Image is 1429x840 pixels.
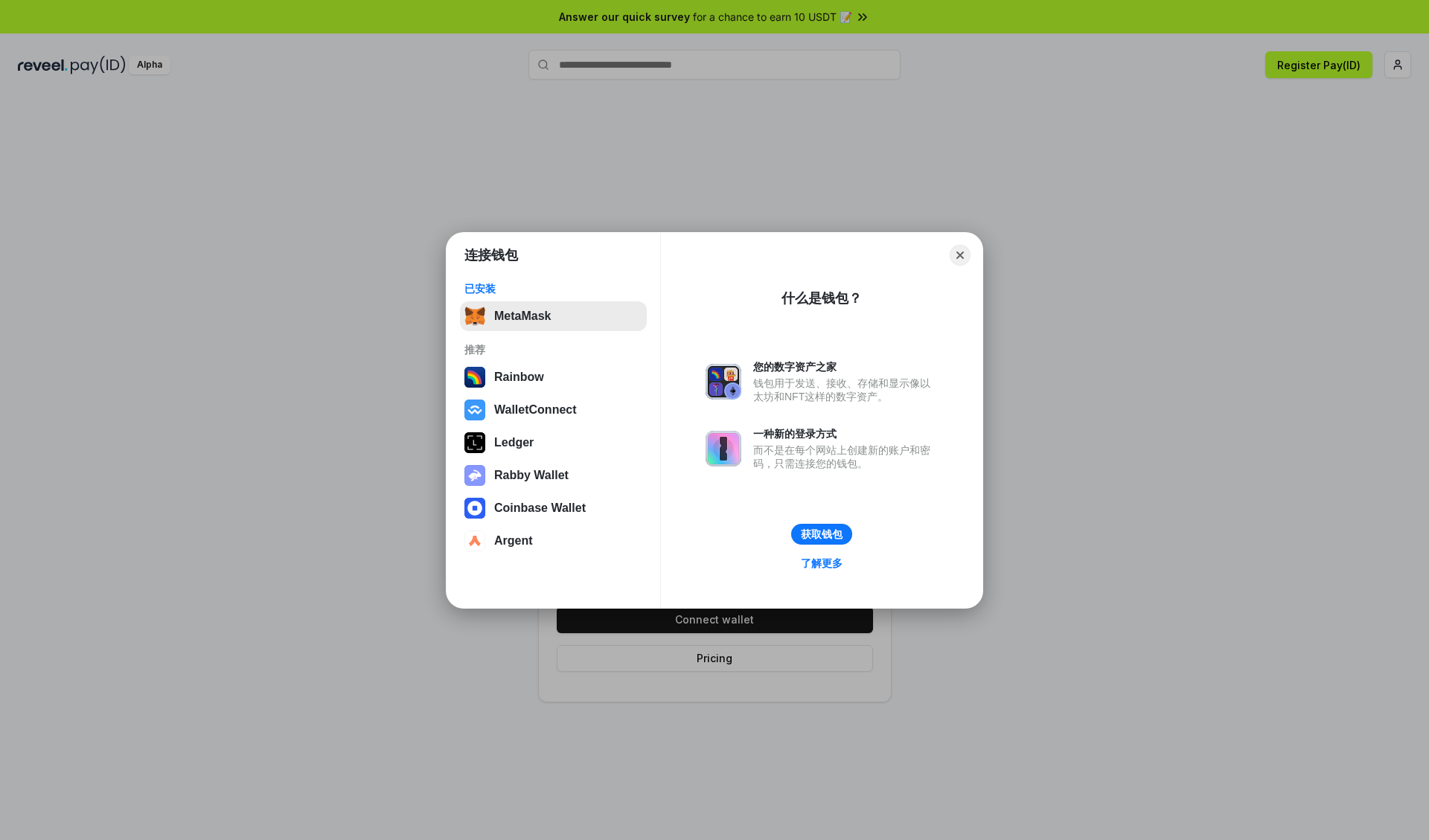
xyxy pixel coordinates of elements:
[801,557,843,570] div: 了解更多
[464,432,485,453] img: svg+xml,%3Csvg%20xmlns%3D%22http%3A%2F%2Fwww.w3.org%2F2000%2Fsvg%22%20width%3D%2228%22%20height%3...
[464,367,485,388] img: svg+xml,%3Csvg%20width%3D%22120%22%20height%3D%22120%22%20viewBox%3D%220%200%20120%20120%22%20fil...
[464,465,485,486] img: svg+xml,%3Csvg%20xmlns%3D%22http%3A%2F%2Fwww.w3.org%2F2000%2Fsvg%22%20fill%3D%22none%22%20viewBox...
[460,301,647,331] button: MetaMask
[950,245,971,266] button: Close
[753,443,938,470] div: 而不是在每个网站上创建新的账户和密码，只需连接您的钱包。
[781,289,862,307] div: 什么是钱包？
[494,469,569,482] div: Rabby Wallet
[460,461,647,490] button: Rabby Wallet
[464,306,485,327] img: svg+xml,%3Csvg%20fill%3D%22none%22%20height%3D%2233%22%20viewBox%3D%220%200%2035%2033%22%20width%...
[706,364,741,400] img: svg+xml,%3Csvg%20xmlns%3D%22http%3A%2F%2Fwww.w3.org%2F2000%2Fsvg%22%20fill%3D%22none%22%20viewBox...
[801,528,843,541] div: 获取钱包
[792,554,851,573] a: 了解更多
[753,360,938,373] div: 您的数字资产之家
[464,400,485,420] img: svg+xml,%3Csvg%20width%3D%2228%22%20height%3D%2228%22%20viewBox%3D%220%200%2028%2028%22%20fill%3D...
[464,246,518,264] h1: 连接钱包
[494,310,551,323] div: MetaMask
[464,282,642,295] div: 已安装
[494,436,534,449] div: Ledger
[464,530,485,551] img: svg+xml,%3Csvg%20width%3D%2228%22%20height%3D%2228%22%20viewBox%3D%220%200%2028%2028%22%20fill%3D...
[494,501,586,515] div: Coinbase Wallet
[460,362,647,392] button: Rainbow
[464,343,642,356] div: 推荐
[460,493,647,523] button: Coinbase Wallet
[753,427,938,440] div: 一种新的登录方式
[706,431,741,467] img: svg+xml,%3Csvg%20xmlns%3D%22http%3A%2F%2Fwww.w3.org%2F2000%2Fsvg%22%20fill%3D%22none%22%20viewBox...
[753,376,938,403] div: 钱包用于发送、接收、存储和显示像以太坊和NFT这样的数字资产。
[460,428,647,458] button: Ledger
[460,395,647,425] button: WalletConnect
[494,371,544,384] div: Rainbow
[464,498,485,519] img: svg+xml,%3Csvg%20width%3D%2228%22%20height%3D%2228%22%20viewBox%3D%220%200%2028%2028%22%20fill%3D...
[460,526,647,556] button: Argent
[494,534,533,548] div: Argent
[791,524,852,545] button: 获取钱包
[494,403,577,417] div: WalletConnect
